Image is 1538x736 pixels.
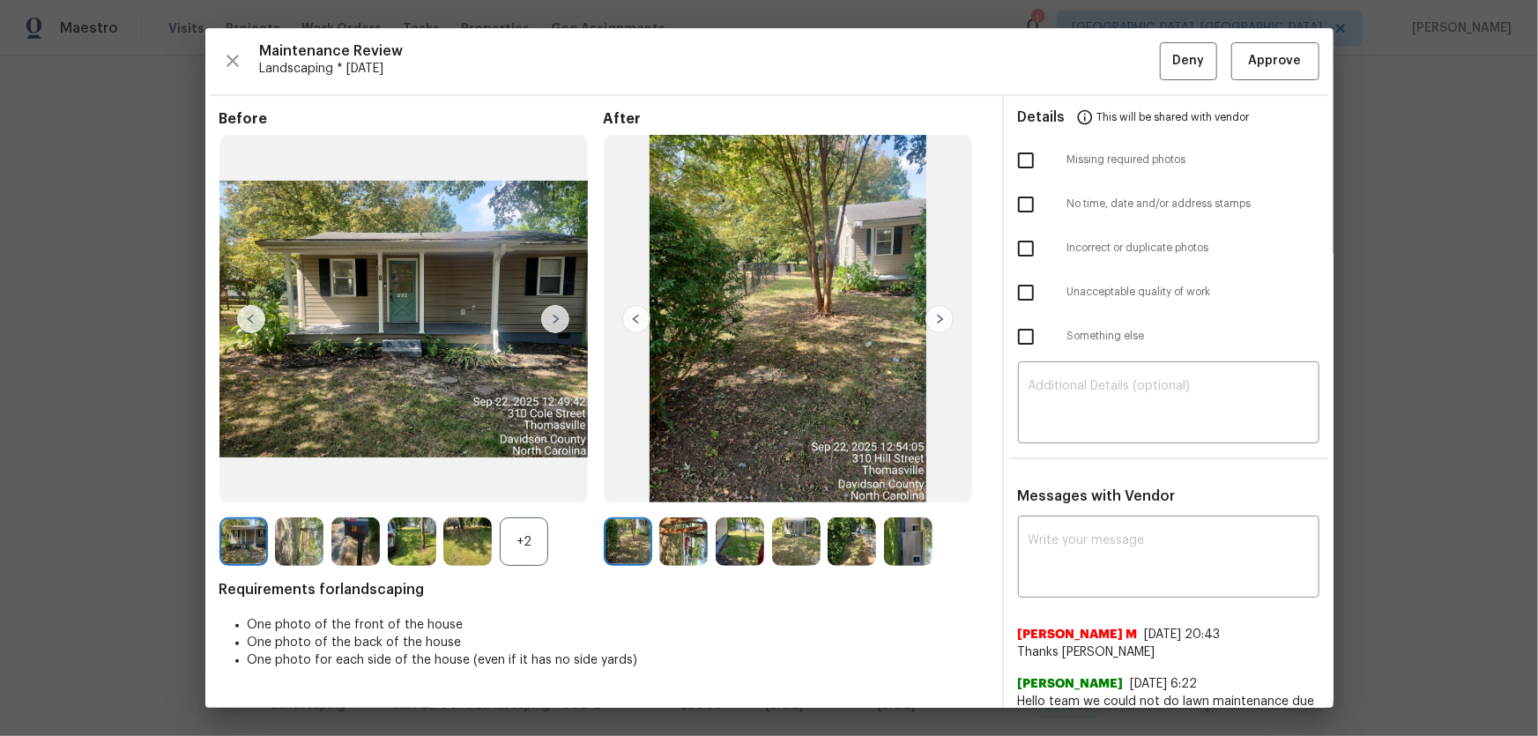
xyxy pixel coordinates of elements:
div: No time, date and/or address stamps [1004,182,1334,227]
span: Deny [1172,50,1204,72]
span: Messages with Vendor [1018,489,1176,503]
span: Details [1018,96,1066,138]
div: Missing required photos [1004,138,1334,182]
span: Missing required photos [1067,152,1319,167]
img: left-chevron-button-url [237,305,265,333]
span: This will be shared with vendor [1097,96,1250,138]
span: Landscaping * [DATE] [260,60,1160,78]
button: Approve [1231,42,1319,80]
span: Incorrect or duplicate photos [1067,241,1319,256]
span: Requirements for landscaping [219,581,988,598]
span: After [604,110,988,128]
li: One photo for each side of the house (even if it has no side yards) [248,651,988,669]
span: [DATE] 6:22 [1131,678,1198,690]
button: Deny [1160,42,1217,80]
img: left-chevron-button-url [622,305,650,333]
img: right-chevron-button-url [541,305,569,333]
div: Something else [1004,315,1334,359]
div: Incorrect or duplicate photos [1004,227,1334,271]
span: Before [219,110,604,128]
span: Thanks [PERSON_NAME] [1018,643,1319,661]
span: Maintenance Review [260,42,1160,60]
div: Unacceptable quality of work [1004,271,1334,315]
span: [DATE] 20:43 [1145,628,1221,641]
span: [PERSON_NAME] M [1018,626,1138,643]
span: No time, date and/or address stamps [1067,197,1319,212]
span: Unacceptable quality of work [1067,285,1319,300]
li: One photo of the back of the house [248,634,988,651]
span: [PERSON_NAME] [1018,675,1124,693]
div: +2 [500,517,548,566]
span: Approve [1249,50,1302,72]
img: right-chevron-button-url [925,305,954,333]
span: Something else [1067,329,1319,344]
li: One photo of the front of the house [248,616,988,634]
